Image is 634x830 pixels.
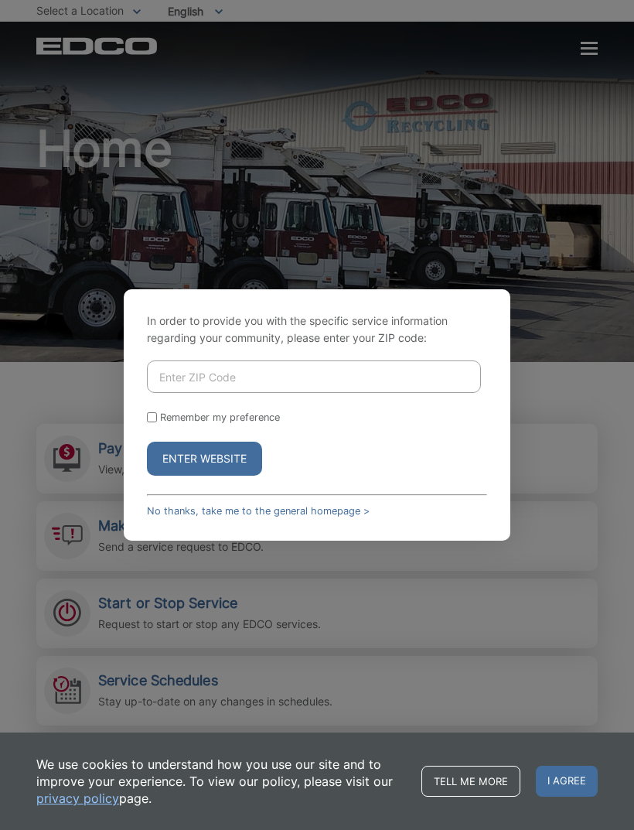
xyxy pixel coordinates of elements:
[36,756,406,807] p: We use cookies to understand how you use our site and to improve your experience. To view our pol...
[160,412,280,423] label: Remember my preference
[536,766,598,797] span: I agree
[147,442,262,476] button: Enter Website
[421,766,520,797] a: Tell me more
[147,505,370,517] a: No thanks, take me to the general homepage >
[36,790,119,807] a: privacy policy
[147,313,487,347] p: In order to provide you with the specific service information regarding your community, please en...
[147,360,481,393] input: Enter ZIP Code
